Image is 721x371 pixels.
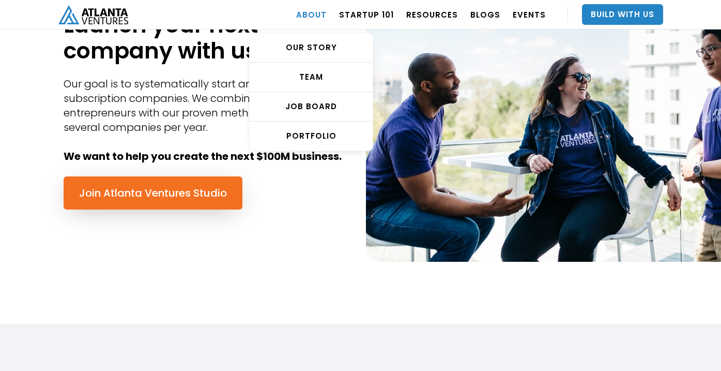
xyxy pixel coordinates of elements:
[250,131,373,141] div: PORTFOLIO
[250,122,373,151] a: PORTFOLIO
[582,4,663,25] a: Build With Us
[250,72,373,82] div: TEAM
[250,42,373,53] div: OUR STORY
[250,92,373,122] a: Job Board
[250,33,373,63] a: OUR STORY
[250,101,373,112] div: Job Board
[64,12,350,64] h1: Launch your next company with us
[64,176,242,210] a: Join Atlanta Ventures Studio
[250,63,373,92] a: TEAM
[64,149,342,164] strong: We want to help you create the next $100M business.
[64,77,350,164] div: Our goal is to systematically start and grow successful subscription companies. We combine talent...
